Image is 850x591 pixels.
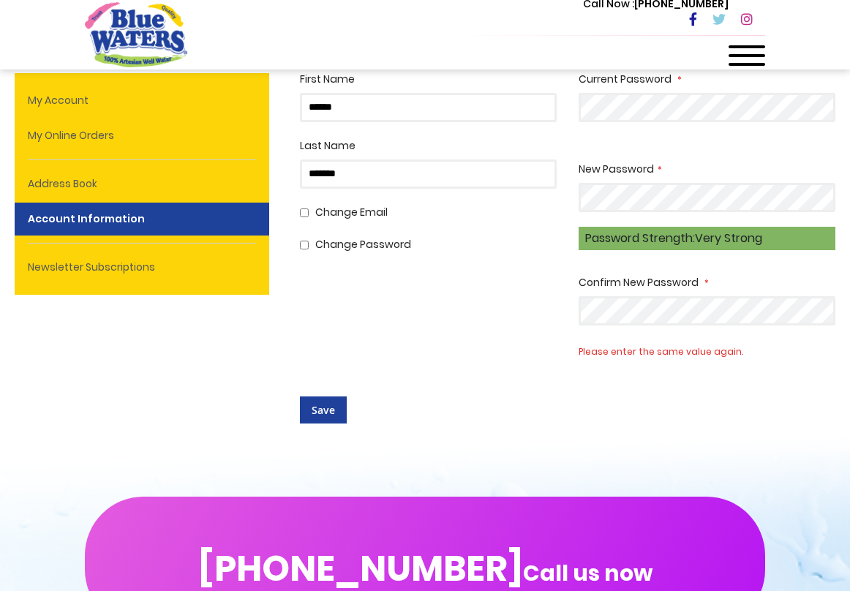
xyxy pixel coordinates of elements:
a: Address Book [15,167,269,200]
span: Last Name [300,138,356,153]
span: Very Strong [695,230,762,246]
span: Save [312,403,335,417]
button: Save [300,396,347,424]
strong: Account Information [15,203,269,236]
a: Newsletter Subscriptions [15,251,269,284]
a: store logo [85,2,187,67]
span: Confirm New Password [579,275,699,290]
span: Change Password [315,237,411,252]
span: Change Email [315,205,388,219]
span: First Name [300,72,355,86]
a: My Online Orders [15,119,269,152]
span: Current Password [579,72,672,86]
div: Please enter the same value again. [579,345,835,358]
div: Password Strength: [579,227,835,250]
span: New Password [579,162,654,176]
span: Call us now [523,569,652,577]
a: My Account [15,84,269,117]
